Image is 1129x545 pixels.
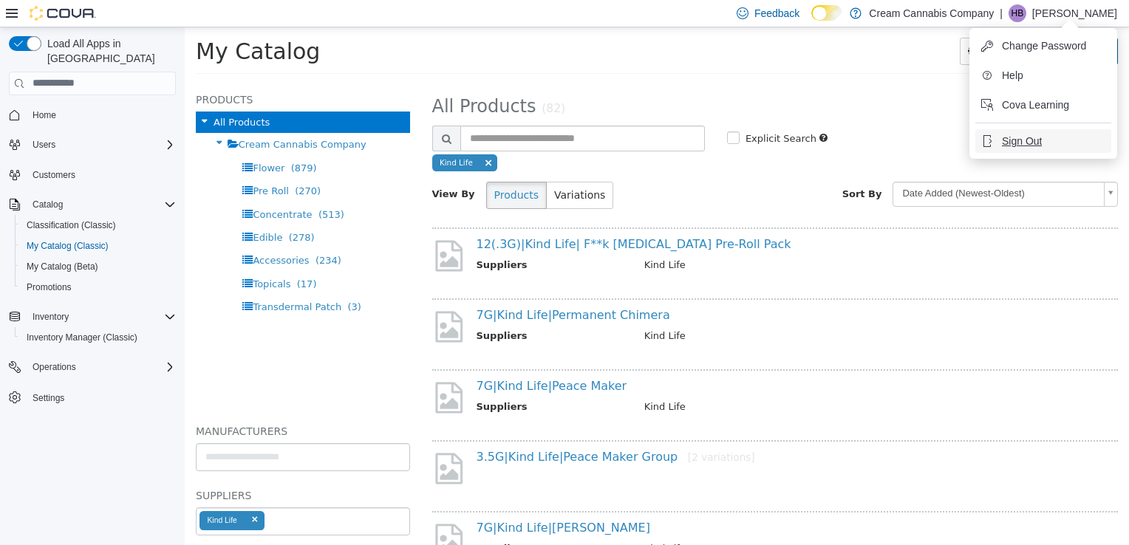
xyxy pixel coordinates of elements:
label: Explicit Search [557,104,632,119]
td: Kind Life [448,301,918,320]
span: My Catalog (Beta) [21,258,176,275]
a: 7G|Kind Life|Permanent Chimera [292,281,485,295]
a: Classification (Classic) [21,216,122,234]
button: Inventory [27,308,75,326]
img: Cova [30,6,96,21]
th: Suppliers [292,301,448,320]
span: Kind Life [255,131,288,140]
span: Settings [33,392,64,404]
button: Sign Out [975,129,1111,153]
a: 7G|Kind Life|Peace Maker [292,352,443,366]
span: My Catalog (Beta) [27,261,98,272]
button: Users [3,134,182,155]
span: My Catalog (Classic) [27,240,109,252]
a: 7G|Kind Life|[PERSON_NAME] [292,493,465,507]
th: Suppliers [292,372,448,391]
button: My Catalog (Classic) [15,236,182,256]
div: Kind Life [22,488,52,498]
span: Settings [27,388,176,406]
button: My Catalog (Beta) [15,256,182,277]
button: Catalog [27,196,69,213]
span: Users [27,136,176,154]
span: Help [1002,68,1023,83]
a: 12(.3G)|Kind Life| F**k [MEDICAL_DATA] Pre-Roll Pack [292,210,607,224]
a: Date Added (Newest-Oldest) [708,154,933,179]
span: Catalog [33,199,63,210]
p: [PERSON_NAME] [1032,4,1117,22]
small: (82) [357,75,381,88]
span: Promotions [27,281,72,293]
td: Kind Life [448,514,918,532]
button: Change Password [975,34,1111,58]
h5: Products [11,64,225,81]
h5: Suppliers [11,459,225,477]
span: Operations [33,361,76,373]
span: (278) [104,205,130,216]
span: Customers [33,169,75,181]
a: 3.5G|Kind Life|Peace Maker Group[2 variations] [292,422,570,436]
button: Operations [27,358,82,376]
button: Settings [3,386,182,408]
span: Transdermal Patch [68,274,157,285]
span: Customers [27,165,176,184]
p: Cream Cannabis Company [869,4,994,22]
span: Operations [27,358,176,376]
h5: Manufacturers [11,395,225,413]
span: Date Added (Newest-Oldest) [709,155,913,178]
span: Users [33,139,55,151]
span: Cova Learning [1002,97,1069,112]
img: missing-image.png [248,210,281,247]
span: (17) [112,251,132,262]
small: [2 variations] [503,424,570,436]
td: Kind Life [448,230,918,249]
span: All Products [29,89,85,100]
button: Classification (Classic) [15,215,182,236]
span: Sort By [658,161,697,172]
a: My Catalog (Beta) [21,258,104,275]
span: Change Password [1002,38,1086,53]
button: Inventory [3,306,182,327]
a: Settings [27,389,70,407]
span: Cream Cannabis Company [54,112,182,123]
button: Promotions [15,277,182,298]
td: Kind Life [448,372,918,391]
button: Tools [775,10,832,38]
button: Cova Learning [975,93,1111,117]
span: All Products [248,69,352,89]
nav: Complex example [9,98,176,447]
button: Users [27,136,61,154]
th: Suppliers [292,514,448,532]
a: My Catalog (Classic) [21,237,115,255]
button: Add Products [835,10,933,38]
button: Home [3,104,182,126]
span: Inventory [33,311,69,323]
span: (513) [134,182,160,193]
a: Customers [27,166,81,184]
span: Inventory Manager (Classic) [27,332,137,343]
span: Home [33,109,56,121]
span: Inventory Manager (Classic) [21,329,176,346]
input: Dark Mode [811,5,842,21]
a: Home [27,106,62,124]
span: Flower [68,135,100,146]
button: Variations [361,154,429,182]
span: Classification (Classic) [21,216,176,234]
button: Customers [3,164,182,185]
span: Edible [68,205,98,216]
span: Classification (Classic) [27,219,116,231]
span: Pre Roll [68,158,103,169]
img: missing-image.png [248,423,281,459]
img: missing-image.png [248,281,281,318]
span: Accessories [68,227,124,239]
span: (234) [131,227,157,239]
span: (270) [110,158,136,169]
span: HB [1012,4,1024,22]
div: Hunter Bailey [1009,4,1026,22]
button: Inventory Manager (Classic) [15,327,182,348]
img: missing-image.png [248,352,281,388]
span: My Catalog (Classic) [21,237,176,255]
span: Sign Out [1002,134,1042,148]
span: (879) [106,135,132,146]
span: Catalog [27,196,176,213]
